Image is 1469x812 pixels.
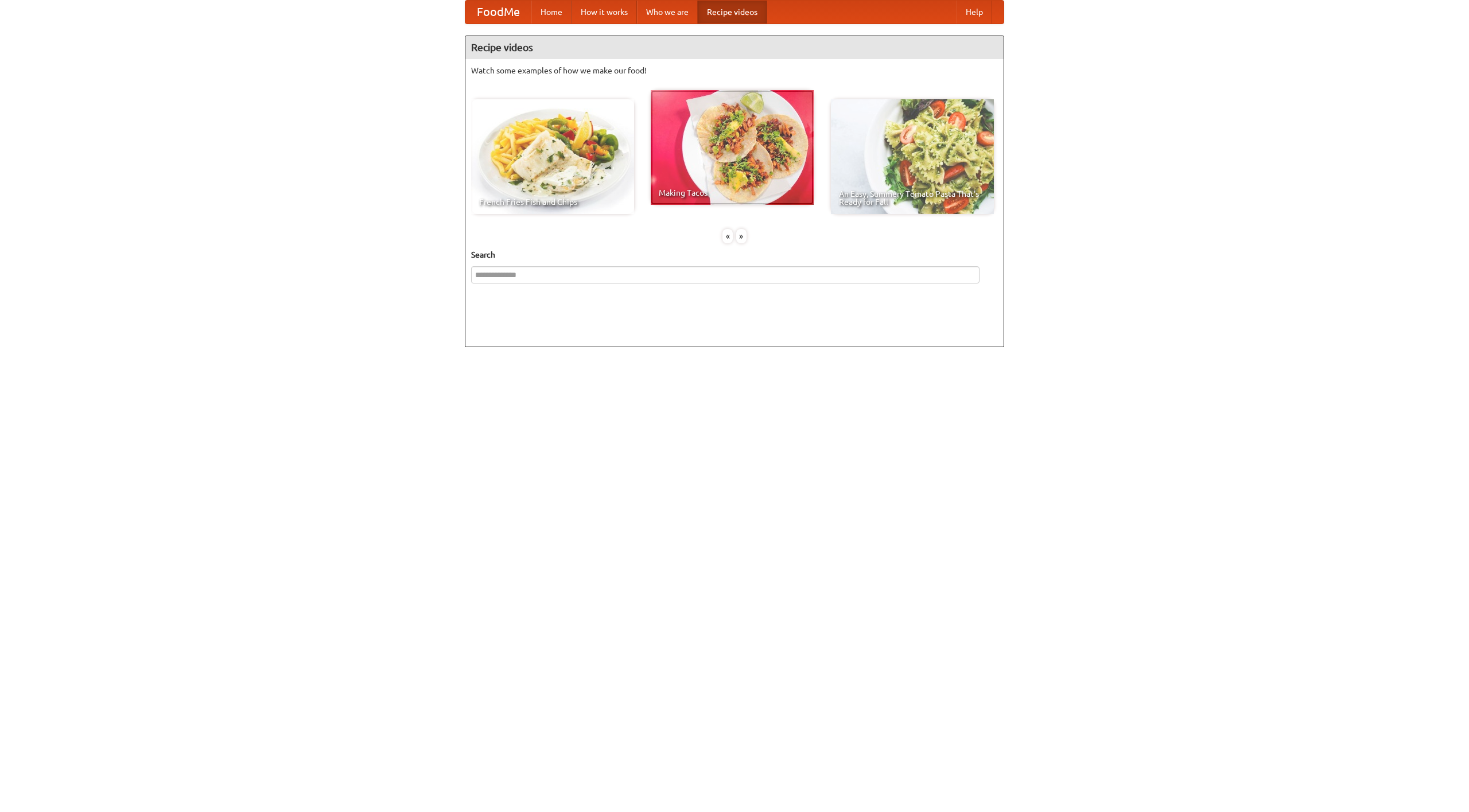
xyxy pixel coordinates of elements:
[839,190,986,206] span: An Easy, Summery Tomato Pasta That's Ready for Fall
[659,189,806,197] span: Making Tacos
[722,229,733,243] div: «
[736,229,747,243] div: »
[465,36,1004,59] h4: Recipe videos
[637,1,698,24] a: Who we are
[831,99,994,214] a: An Easy, Summery Tomato Pasta That's Ready for Fall
[531,1,572,24] a: Home
[471,99,634,214] a: French Fries Fish and Chips
[471,249,998,261] h5: Search
[957,1,992,24] a: Help
[471,65,998,76] p: Watch some examples of how we make our food!
[479,198,626,206] span: French Fries Fish and Chips
[572,1,637,24] a: How it works
[465,1,531,24] a: FoodMe
[651,90,814,205] a: Making Tacos
[698,1,767,24] a: Recipe videos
